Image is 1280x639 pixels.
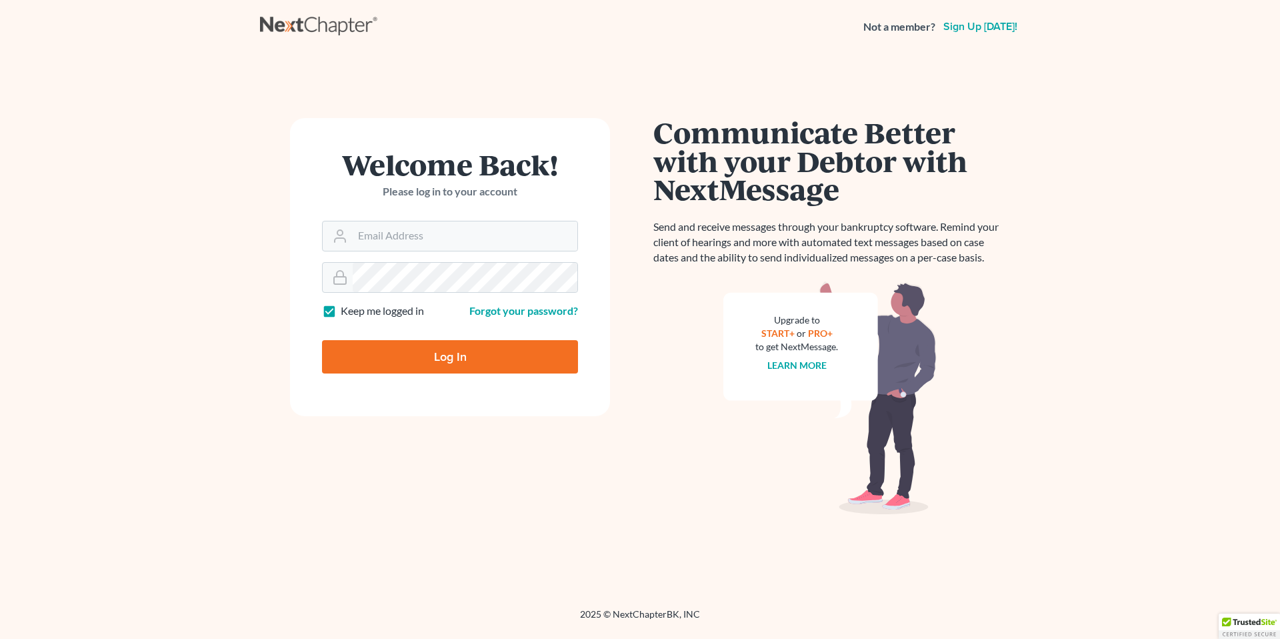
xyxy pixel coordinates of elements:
[808,328,833,339] a: PRO+
[797,328,806,339] span: or
[767,360,827,371] a: Learn more
[322,340,578,374] input: Log In
[723,281,937,515] img: nextmessage_bg-59042aed3d76b12b5cd301f8e5b87938c9018125f34e5fa2b7a6b67550977c72.svg
[755,313,838,327] div: Upgrade to
[653,118,1007,203] h1: Communicate Better with your Debtor with NextMessage
[469,304,578,317] a: Forgot your password?
[653,219,1007,265] p: Send and receive messages through your bankruptcy software. Remind your client of hearings and mo...
[341,303,424,319] label: Keep me logged in
[322,184,578,199] p: Please log in to your account
[353,221,577,251] input: Email Address
[260,608,1020,632] div: 2025 © NextChapterBK, INC
[1219,614,1280,639] div: TrustedSite Certified
[755,340,838,354] div: to get NextMessage.
[761,328,795,339] a: START+
[322,150,578,179] h1: Welcome Back!
[863,19,935,35] strong: Not a member?
[941,21,1020,32] a: Sign up [DATE]!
